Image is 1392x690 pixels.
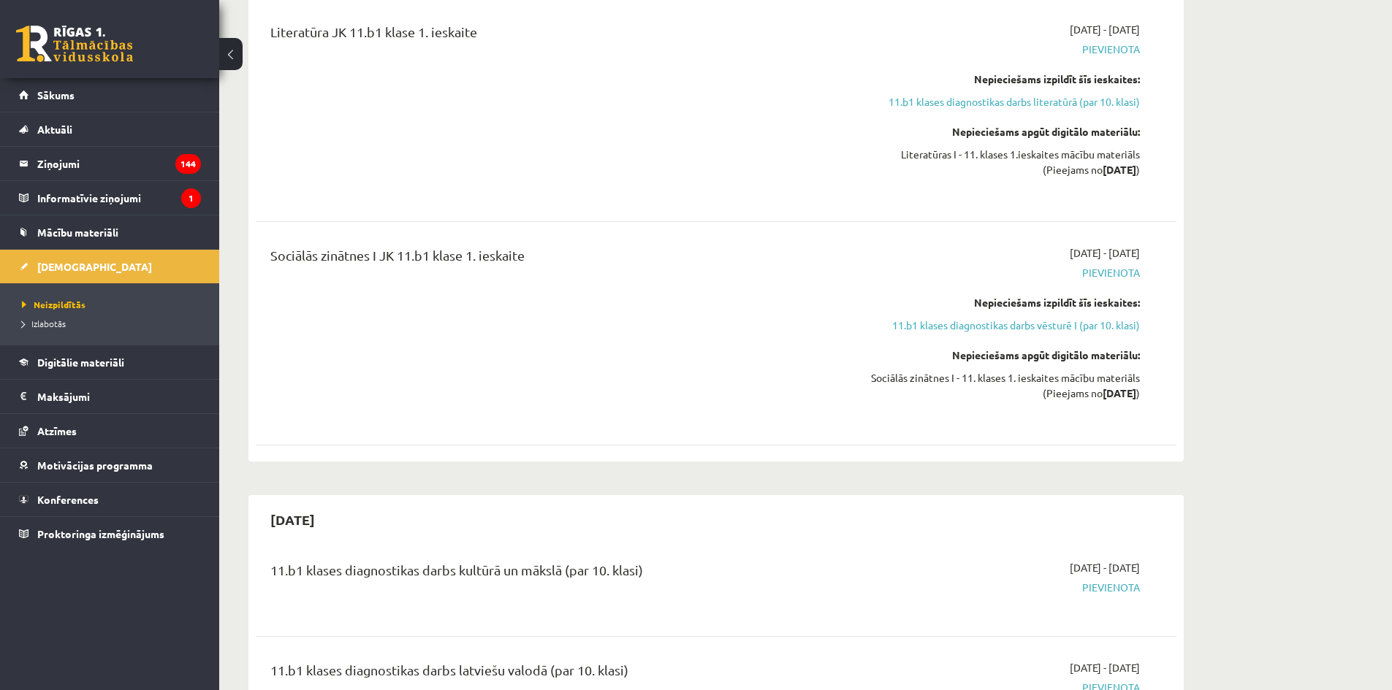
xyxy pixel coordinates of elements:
span: [DATE] - [DATE] [1070,245,1140,261]
a: Digitālie materiāli [19,345,201,379]
span: [DATE] - [DATE] [1070,22,1140,37]
span: Digitālie materiāli [37,356,124,369]
legend: Informatīvie ziņojumi [37,181,201,215]
a: Ziņojumi144 [19,147,201,180]
div: Literatūra JK 11.b1 klase 1. ieskaite [270,22,843,49]
span: Konferences [37,493,99,506]
a: Mācību materiāli [19,215,201,249]
a: Sākums [19,78,201,112]
a: 11.b1 klases diagnostikas darbs literatūrā (par 10. klasi) [864,94,1140,110]
span: Aktuāli [37,123,72,136]
a: Konferences [19,483,201,516]
span: [DATE] - [DATE] [1070,660,1140,675]
span: Pievienota [864,42,1140,57]
span: Izlabotās [22,318,66,329]
legend: Ziņojumi [37,147,201,180]
a: Rīgas 1. Tālmācības vidusskola [16,26,133,62]
span: [DATE] - [DATE] [1070,560,1140,575]
legend: Maksājumi [37,380,201,413]
i: 1 [181,188,201,208]
strong: [DATE] [1103,163,1136,176]
a: Aktuāli [19,112,201,146]
span: Pievienota [864,580,1140,595]
h2: [DATE] [256,502,330,537]
div: Sociālās zinātnes I JK 11.b1 klase 1. ieskaite [270,245,843,272]
div: Nepieciešams izpildīt šīs ieskaites: [864,295,1140,310]
span: Sākums [37,88,75,101]
strong: [DATE] [1103,386,1136,399]
i: 144 [175,154,201,174]
span: Atzīmes [37,424,77,437]
a: Informatīvie ziņojumi1 [19,181,201,215]
a: Atzīmes [19,414,201,448]
a: 11.b1 klases diagnostikas darbs vēsturē I (par 10. klasi) [864,318,1140,333]
a: Maksājumi [19,380,201,413]
a: Izlabotās [22,317,205,330]
a: Proktoringa izmēģinājums [19,517,201,551]
div: 11.b1 klases diagnostikas darbs kultūrā un mākslā (par 10. klasi) [270,560,843,587]
div: Nepieciešams izpildīt šīs ieskaites: [864,72,1140,87]
span: [DEMOGRAPHIC_DATA] [37,260,152,273]
span: Pievienota [864,265,1140,280]
div: Nepieciešams apgūt digitālo materiālu: [864,348,1140,363]
span: Motivācijas programma [37,459,153,472]
span: Neizpildītās [22,299,85,310]
div: Sociālās zinātnes I - 11. klases 1. ieskaites mācību materiāls (Pieejams no ) [864,370,1140,401]
div: Nepieciešams apgūt digitālo materiālu: [864,124,1140,139]
a: Motivācijas programma [19,448,201,482]
span: Proktoringa izmēģinājums [37,527,164,540]
div: Literatūras I - 11. klases 1.ieskaites mācību materiāls (Pieejams no ) [864,147,1140,177]
a: Neizpildītās [22,298,205,311]
span: Mācību materiāli [37,226,118,239]
a: [DEMOGRAPHIC_DATA] [19,250,201,283]
div: 11.b1 klases diagnostikas darbs latviešu valodā (par 10. klasi) [270,660,843,687]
